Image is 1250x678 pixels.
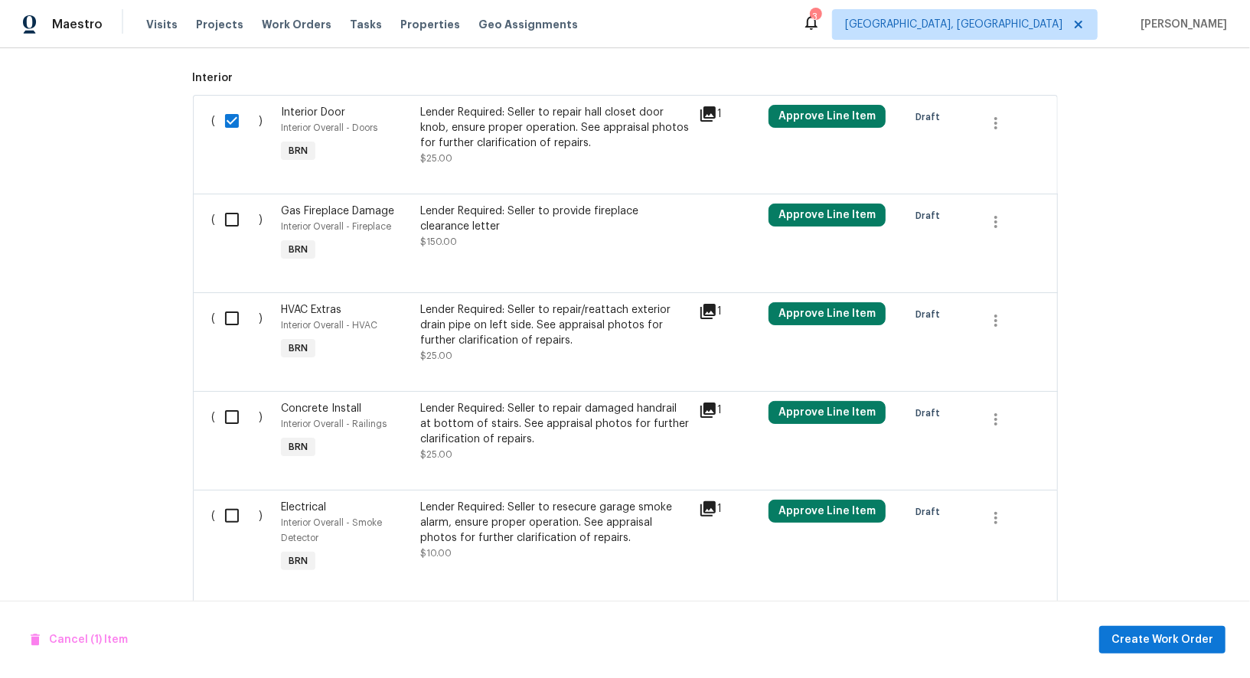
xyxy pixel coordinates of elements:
span: $25.00 [420,154,452,163]
button: Approve Line Item [769,302,886,325]
div: 1 [699,302,759,321]
span: Interior Overall - Railings [281,419,387,429]
div: ( ) [207,199,277,269]
button: Create Work Order [1099,626,1226,654]
div: ( ) [207,100,277,171]
div: Lender Required: Seller to repair damaged handrail at bottom of stairs. See appraisal photos for ... [420,401,690,447]
div: Lender Required: Seller to resecure garage smoke alarm, ensure proper operation. See appraisal ph... [420,500,690,546]
button: Cancel (1) Item [24,626,134,654]
span: Create Work Order [1111,631,1213,650]
span: Work Orders [262,17,331,32]
span: Projects [196,17,243,32]
span: Tasks [350,19,382,30]
span: $25.00 [420,351,452,360]
div: 1 [699,105,759,123]
button: Approve Line Item [769,401,886,424]
div: 3 [810,9,821,24]
span: Interior Overall - Doors [281,123,377,132]
span: Interior Overall - Smoke Detector [281,518,382,543]
span: $10.00 [420,549,452,558]
span: $150.00 [420,237,457,246]
span: Interior Door [281,107,345,118]
span: Gas Fireplace Damage [281,206,394,217]
span: [PERSON_NAME] [1134,17,1227,32]
span: BRN [282,553,314,569]
button: Approve Line Item [769,105,886,128]
span: Draft [915,307,946,322]
span: [GEOGRAPHIC_DATA], [GEOGRAPHIC_DATA] [845,17,1062,32]
span: HVAC Extras [281,305,341,315]
span: Concrete Install [281,403,361,414]
span: BRN [282,439,314,455]
div: ( ) [207,495,277,581]
span: Maestro [52,17,103,32]
span: Visits [146,17,178,32]
button: Approve Line Item [769,204,886,227]
span: Draft [915,208,946,223]
span: Geo Assignments [478,17,578,32]
span: Interior Overall - HVAC [281,321,377,330]
span: Interior [193,70,1058,86]
span: Cancel (1) Item [31,631,128,650]
div: 1 [699,500,759,518]
span: Draft [915,109,946,125]
span: Draft [915,504,946,520]
span: Interior Overall - Fireplace [281,222,391,231]
div: Lender Required: Seller to repair hall closet door knob, ensure proper operation. See appraisal p... [420,105,690,151]
span: BRN [282,341,314,356]
div: ( ) [207,396,277,467]
span: Electrical [281,502,326,513]
div: Lender Required: Seller to repair/reattach exterior drain pipe on left side. See appraisal photos... [420,302,690,348]
div: 1 [699,401,759,419]
div: Lender Required: Seller to provide fireplace clearance letter [420,204,690,234]
span: Draft [915,406,946,421]
span: BRN [282,143,314,158]
span: $25.00 [420,450,452,459]
button: Approve Line Item [769,500,886,523]
span: Properties [400,17,460,32]
span: BRN [282,242,314,257]
div: ( ) [207,298,277,368]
